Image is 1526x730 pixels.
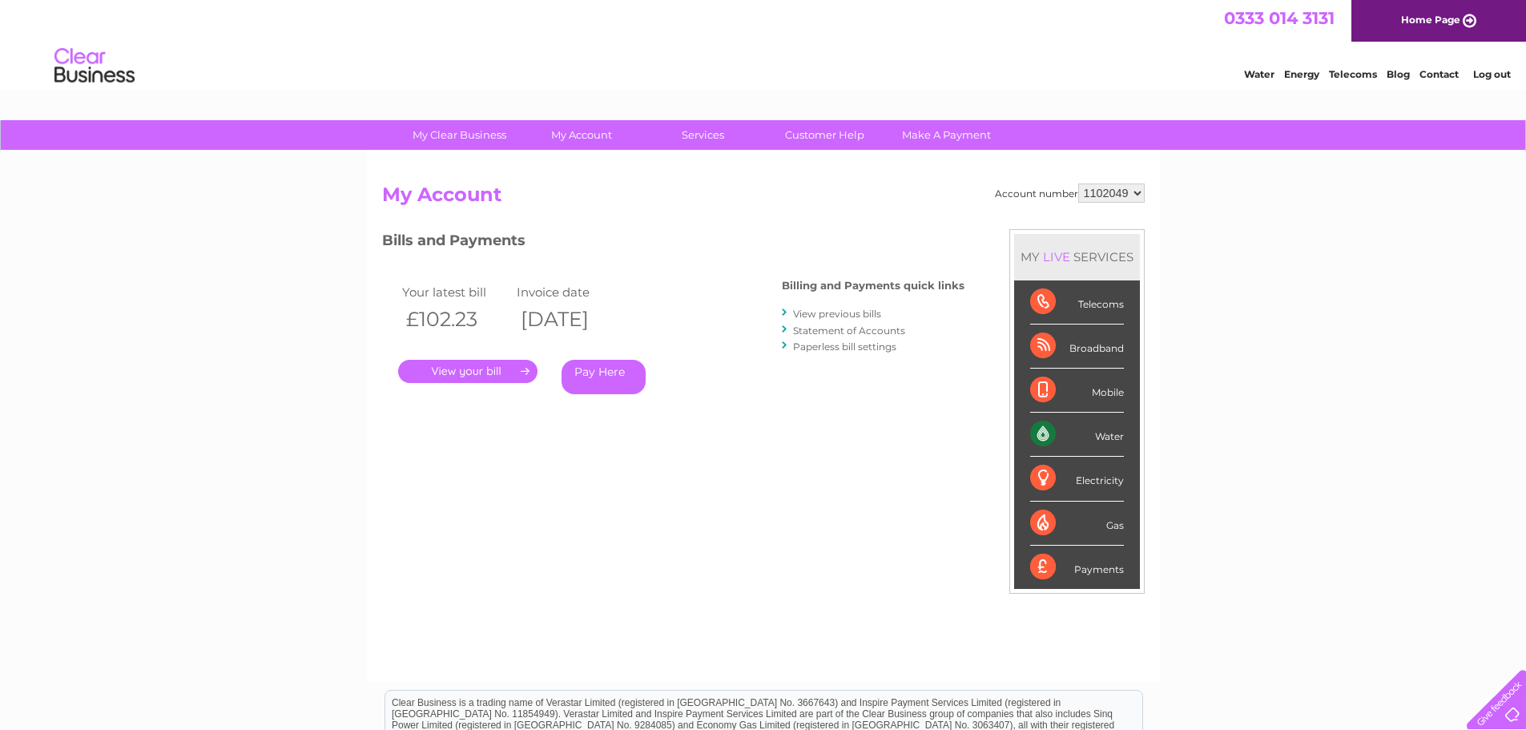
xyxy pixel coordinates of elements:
[385,9,1142,78] div: Clear Business is a trading name of Verastar Limited (registered in [GEOGRAPHIC_DATA] No. 3667643...
[782,280,964,292] h4: Billing and Payments quick links
[1224,8,1335,28] a: 0333 014 3131
[1030,546,1124,589] div: Payments
[1030,369,1124,413] div: Mobile
[1030,502,1124,546] div: Gas
[382,229,964,257] h3: Bills and Payments
[1473,68,1511,80] a: Log out
[1419,68,1459,80] a: Contact
[995,184,1145,203] div: Account number
[880,120,1013,150] a: Make A Payment
[1030,457,1124,501] div: Electricity
[793,341,896,353] a: Paperless bill settings
[562,360,646,394] a: Pay Here
[1387,68,1410,80] a: Blog
[1014,234,1140,280] div: MY SERVICES
[382,184,1145,214] h2: My Account
[513,281,628,303] td: Invoice date
[1244,68,1274,80] a: Water
[1040,249,1073,264] div: LIVE
[793,325,905,337] a: Statement of Accounts
[398,360,538,383] a: .
[759,120,891,150] a: Customer Help
[1329,68,1377,80] a: Telecoms
[54,42,135,91] img: logo.png
[1030,325,1124,369] div: Broadband
[1284,68,1319,80] a: Energy
[793,308,881,320] a: View previous bills
[1030,280,1124,325] div: Telecoms
[637,120,769,150] a: Services
[1030,413,1124,457] div: Water
[398,281,513,303] td: Your latest bill
[393,120,525,150] a: My Clear Business
[398,303,513,336] th: £102.23
[513,303,628,336] th: [DATE]
[515,120,647,150] a: My Account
